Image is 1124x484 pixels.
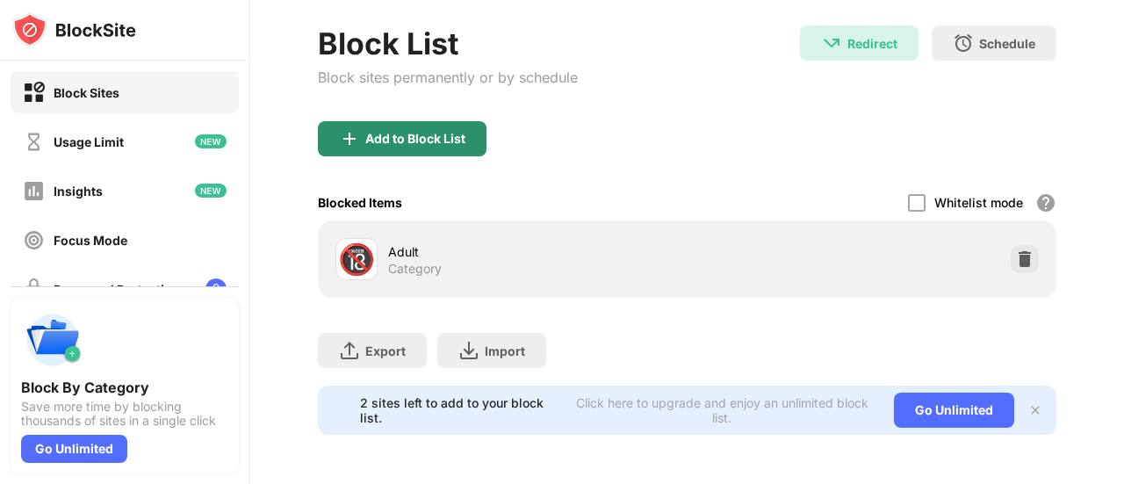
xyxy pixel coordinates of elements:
[21,435,127,463] div: Go Unlimited
[23,180,45,202] img: insights-off.svg
[54,184,103,199] div: Insights
[21,379,228,396] div: Block By Category
[1028,403,1042,417] img: x-button.svg
[318,69,578,86] div: Block sites permanently or by schedule
[12,12,136,47] img: logo-blocksite.svg
[23,278,45,300] img: password-protection-off.svg
[934,195,1023,210] div: Whitelist mode
[388,242,688,261] div: Adult
[205,278,227,300] img: lock-menu.svg
[894,393,1014,428] div: Go Unlimited
[195,134,227,148] img: new-icon.svg
[388,261,442,277] div: Category
[21,400,228,428] div: Save more time by blocking thousands of sites in a single click
[23,229,45,251] img: focus-off.svg
[54,233,127,248] div: Focus Mode
[23,131,45,153] img: time-usage-off.svg
[338,242,375,278] div: 🔞
[195,184,227,198] img: new-icon.svg
[979,36,1035,51] div: Schedule
[365,132,465,146] div: Add to Block List
[318,195,402,210] div: Blocked Items
[571,395,873,425] div: Click here to upgrade and enjoy an unlimited block list.
[54,85,119,100] div: Block Sites
[21,308,84,372] img: push-categories.svg
[23,82,45,104] img: block-on.svg
[365,343,406,358] div: Export
[54,134,124,149] div: Usage Limit
[318,25,578,61] div: Block List
[847,36,897,51] div: Redirect
[485,343,525,358] div: Import
[360,395,560,425] div: 2 sites left to add to your block list.
[54,282,180,297] div: Password Protection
